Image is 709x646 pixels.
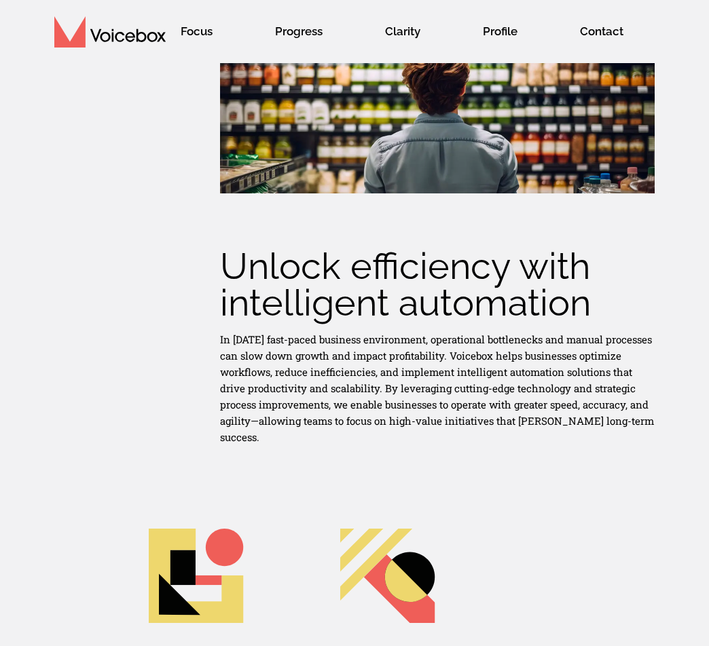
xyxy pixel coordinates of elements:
[469,14,531,49] span: Profile
[220,331,655,445] p: In [DATE] fast-paced business environment, operational bottlenecks and manual processes can slow ...
[566,14,637,49] span: Contact
[220,248,655,321] h4: Unlock efficiency with intelligent automation
[261,14,336,49] span: Progress
[371,14,434,49] span: Clarity
[167,14,226,49] span: Focus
